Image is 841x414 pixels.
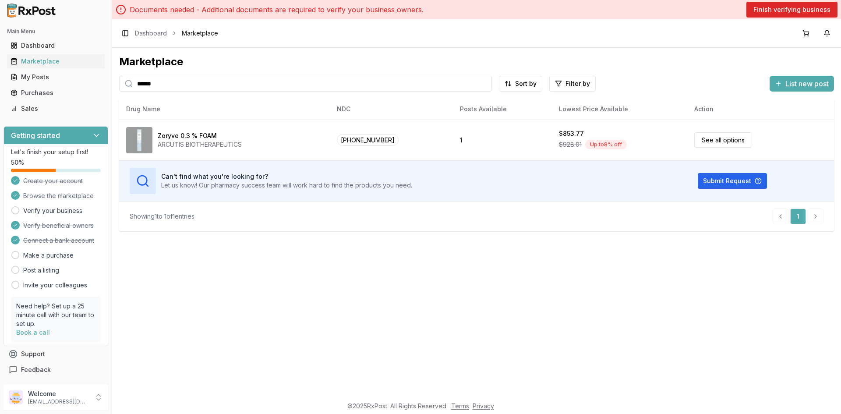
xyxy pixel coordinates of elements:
a: Marketplace [7,53,105,69]
iframe: Intercom live chat [811,384,832,405]
th: NDC [330,99,453,120]
a: Invite your colleagues [23,281,87,290]
div: My Posts [11,73,101,81]
a: Make a purchase [23,251,74,260]
button: Marketplace [4,54,108,68]
div: Dashboard [11,41,101,50]
a: Post a listing [23,266,59,275]
nav: pagination [773,209,823,224]
span: $928.01 [559,140,582,149]
h3: Can't find what you're looking for? [161,172,412,181]
p: Documents needed - Additional documents are required to verify your business owners. [130,4,424,15]
div: Purchases [11,88,101,97]
button: Purchases [4,86,108,100]
a: My Posts [7,69,105,85]
img: RxPost Logo [4,4,60,18]
span: Browse the marketplace [23,191,94,200]
a: Privacy [473,402,494,410]
button: Feedback [4,362,108,378]
span: Verify beneficial owners [23,221,94,230]
a: See all options [694,132,752,148]
div: ARCUTIS BIOTHERAPEUTICS [158,140,242,149]
p: Welcome [28,389,89,398]
a: Terms [451,402,469,410]
a: List new post [770,80,834,89]
p: Let us know! Our pharmacy success team will work hard to find the products you need. [161,181,412,190]
button: Submit Request [698,173,767,189]
div: Showing 1 to 1 of 1 entries [130,212,194,221]
span: List new post [785,78,829,89]
th: Action [687,99,834,120]
th: Posts Available [453,99,552,120]
span: [PHONE_NUMBER] [337,134,399,146]
div: $853.77 [559,129,584,138]
div: Marketplace [119,55,834,69]
th: Lowest Price Available [552,99,687,120]
p: Let's finish your setup first! [11,148,101,156]
button: Finish verifying business [746,2,837,18]
div: Zoryve 0.3 % FOAM [158,131,217,140]
button: Sort by [499,76,542,92]
p: [EMAIL_ADDRESS][DOMAIN_NAME] [28,398,89,405]
button: My Posts [4,70,108,84]
nav: breadcrumb [135,29,218,38]
span: Filter by [565,79,590,88]
a: Sales [7,101,105,117]
a: Verify your business [23,206,82,215]
span: Marketplace [182,29,218,38]
button: List new post [770,76,834,92]
h3: Getting started [11,130,60,141]
button: Dashboard [4,39,108,53]
div: Sales [11,104,101,113]
div: Up to 8 % off [585,140,627,149]
a: Purchases [7,85,105,101]
p: Need help? Set up a 25 minute call with our team to set up. [16,302,95,328]
td: 1 [453,120,552,160]
span: Feedback [21,365,51,374]
a: 1 [790,209,806,224]
button: Support [4,346,108,362]
span: Create your account [23,177,83,185]
button: Sales [4,102,108,116]
div: Marketplace [11,57,101,66]
span: Sort by [515,79,537,88]
button: Filter by [549,76,596,92]
span: Connect a bank account [23,236,94,245]
a: Dashboard [135,29,167,38]
th: Drug Name [119,99,330,120]
span: 50 % [11,158,24,167]
a: Book a call [16,329,50,336]
img: Zoryve 0.3 % FOAM [126,127,152,153]
h2: Main Menu [7,28,105,35]
img: User avatar [9,390,23,404]
a: Dashboard [7,38,105,53]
